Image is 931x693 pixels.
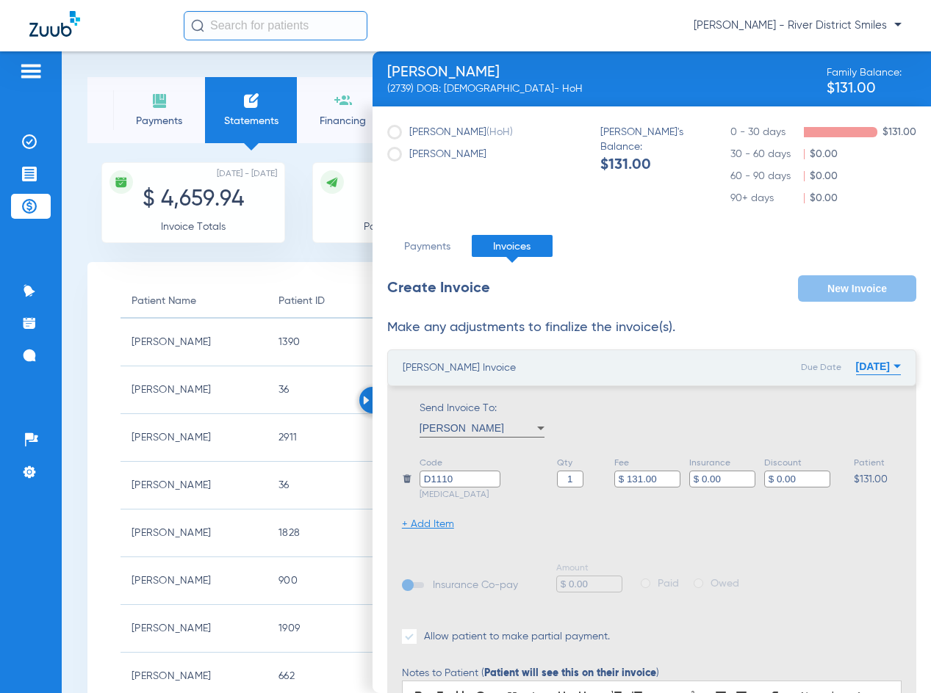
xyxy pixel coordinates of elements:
[402,668,659,678] label: Notes to Patient ( )
[387,147,486,162] label: [PERSON_NAME]
[658,576,679,591] span: Paid
[132,293,256,309] div: Patient Name
[402,517,454,531] li: + Add Item
[856,352,901,381] button: [DATE]
[730,147,916,162] li: $0.00
[267,319,414,366] td: 1390
[19,62,43,80] img: hamburger-icon
[387,235,468,257] li: Payments
[801,363,841,372] span: Due Date
[689,456,755,471] span: Insurance
[694,578,703,588] input: Owed
[764,456,830,471] span: Discount
[387,125,513,139] label: [PERSON_NAME]
[191,19,204,32] img: Search Icon
[730,191,916,206] li: $0.00
[484,668,656,678] strong: Patient will see this on their invoice
[121,366,267,414] td: [PERSON_NAME]
[420,422,504,434] span: [PERSON_NAME]
[711,576,739,591] span: Owed
[121,605,267,653] td: [PERSON_NAME]
[278,293,403,309] div: Patient ID
[641,578,650,588] input: Paid
[267,557,414,605] td: 900
[472,235,553,257] li: Invoices
[614,456,680,471] span: Fee
[242,92,260,109] img: invoices icon
[407,580,518,590] span: Insurance Co-pay
[556,576,622,592] input: Amount
[308,114,378,128] span: Financing
[694,18,902,33] span: [PERSON_NAME] - River District Smiles
[121,462,267,509] td: [PERSON_NAME]
[600,158,703,173] span: $131.00
[798,275,916,302] button: New Invoice
[600,125,703,173] div: [PERSON_NAME]'s Balance:
[363,396,370,404] img: Arrow
[184,11,367,40] input: Search for patients
[730,147,804,162] span: 30 - 60 days
[267,366,414,414] td: 36
[420,401,544,438] label: Send Invoice To:
[402,629,610,644] label: Allow patient to make partial payment.
[730,169,804,184] span: 60 - 90 days
[278,293,325,309] div: Patient ID
[334,92,352,109] img: financing icon
[730,125,804,139] span: 0 - 30 days
[387,65,583,80] div: [PERSON_NAME]
[730,169,916,184] li: $0.00
[827,65,902,96] div: Family Balance:
[827,81,902,96] span: $131.00
[161,222,226,232] span: Invoice Totals
[121,557,267,605] td: [PERSON_NAME]
[387,275,490,302] div: Create Invoice
[121,414,267,462] td: [PERSON_NAME]
[267,509,414,557] td: 1828
[267,414,414,462] td: 2911
[216,114,286,128] span: Statements
[402,474,412,484] img: trash icon
[556,561,622,576] span: Amount
[121,319,267,366] td: [PERSON_NAME]
[132,293,196,309] div: Patient Name
[121,509,267,557] td: [PERSON_NAME]
[326,175,339,189] img: icon
[420,487,500,502] span: [MEDICAL_DATA]
[143,189,244,211] span: $ 4,659.94
[403,360,516,375] div: [PERSON_NAME] Invoice
[730,125,916,139] li: $131.00
[115,175,128,189] img: icon
[420,456,500,471] span: Code
[267,605,414,653] td: 1909
[267,462,414,509] td: 36
[730,191,804,206] span: 90+ days
[486,127,513,137] span: (HoH)
[29,11,80,37] img: Zuub Logo
[364,222,445,232] span: Patients Invoiced
[557,456,605,471] span: Qty
[387,81,583,96] div: (2739) DOB: [DEMOGRAPHIC_DATA] - HoH
[387,320,916,335] h2: Make any adjustments to finalize the invoice(s).
[124,114,194,128] span: Payments
[217,167,277,181] span: [DATE] - [DATE]
[151,92,168,109] img: payments icon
